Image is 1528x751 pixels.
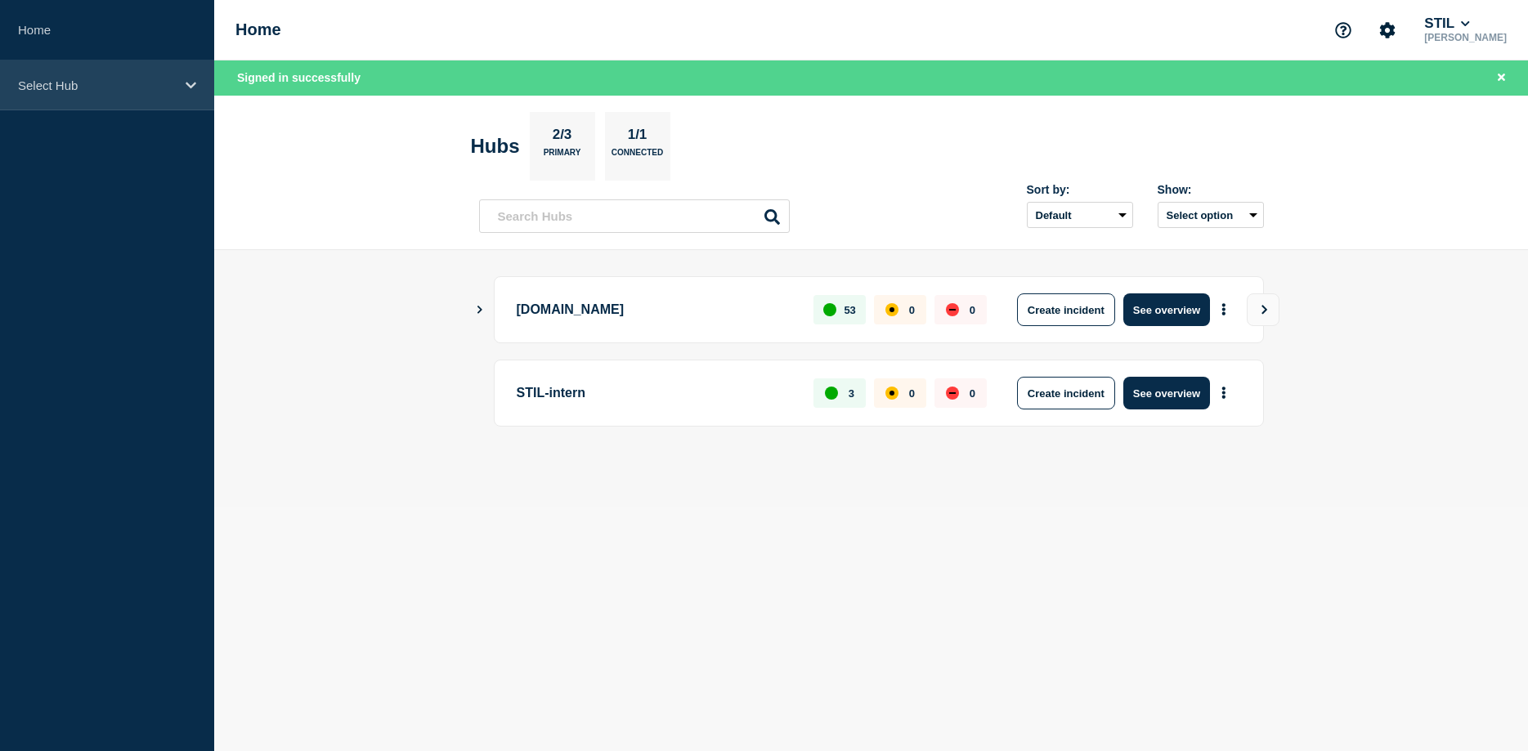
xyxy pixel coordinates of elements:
[18,78,175,92] p: Select Hub
[1123,293,1210,326] button: See overview
[1158,202,1264,228] button: Select option
[909,304,915,316] p: 0
[1491,69,1512,87] button: Close banner
[909,387,915,400] p: 0
[1421,32,1510,43] p: [PERSON_NAME]
[1123,377,1210,409] button: See overview
[1370,13,1405,47] button: Account settings
[970,387,975,400] p: 0
[1421,16,1472,32] button: STIL
[517,293,795,326] p: [DOMAIN_NAME]
[476,304,484,316] button: Show Connected Hubs
[1027,202,1133,228] select: Sort by
[1027,183,1133,196] div: Sort by:
[1158,183,1264,196] div: Show:
[885,303,898,316] div: affected
[621,127,653,148] p: 1/1
[970,304,975,316] p: 0
[1017,377,1115,409] button: Create incident
[479,199,790,233] input: Search Hubs
[1213,295,1234,325] button: More actions
[471,135,520,158] h2: Hubs
[823,303,836,316] div: up
[544,148,581,165] p: Primary
[517,377,795,409] p: STIL-intern
[235,20,281,39] h1: Home
[946,303,959,316] div: down
[1247,293,1279,326] button: View
[825,387,838,400] div: up
[946,387,959,400] div: down
[885,387,898,400] div: affected
[1017,293,1115,326] button: Create incident
[849,387,854,400] p: 3
[844,304,855,316] p: 53
[546,127,578,148] p: 2/3
[237,71,361,84] span: Signed in successfully
[612,148,663,165] p: Connected
[1326,13,1360,47] button: Support
[1213,378,1234,409] button: More actions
